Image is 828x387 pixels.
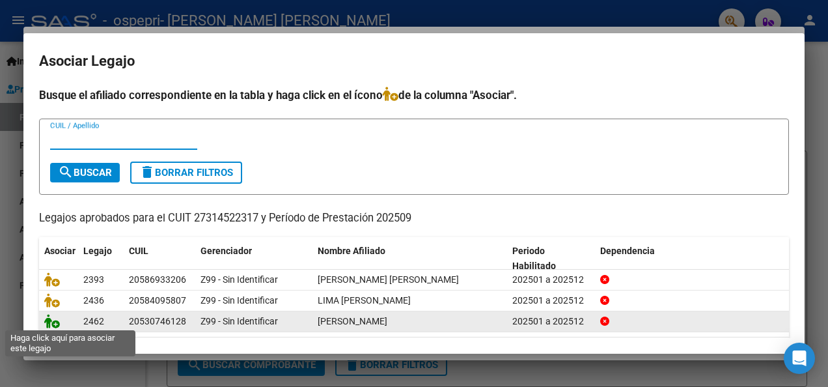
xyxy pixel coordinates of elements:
[318,316,387,326] span: SEGURA GUTIERREZ LISANDRO
[58,164,74,180] mat-icon: search
[129,293,186,308] div: 20584095807
[58,167,112,179] span: Buscar
[600,246,655,256] span: Dependencia
[200,295,278,306] span: Z99 - Sin Identificar
[39,87,789,104] h4: Busque el afiliado correspondiente en la tabla y haga click en el ícono de la columna "Asociar".
[124,237,195,280] datatable-header-cell: CUIL
[83,246,112,256] span: Legajo
[512,246,556,271] span: Periodo Habilitado
[83,295,104,306] span: 2436
[39,49,789,74] h2: Asociar Legajo
[129,246,148,256] span: CUIL
[512,272,590,287] div: 202501 a 202512
[39,237,78,280] datatable-header-cell: Asociar
[78,237,124,280] datatable-header-cell: Legajo
[512,293,590,308] div: 202501 a 202512
[44,246,76,256] span: Asociar
[318,274,459,285] span: MORENO THEO FABRICIO
[50,163,120,182] button: Buscar
[129,314,186,329] div: 20530746128
[318,295,411,306] span: LIMA COLLINET SAMUEL
[139,167,233,179] span: Borrar Filtros
[200,274,278,285] span: Z99 - Sin Identificar
[318,246,385,256] span: Nombre Afiliado
[39,210,789,227] p: Legajos aprobados para el CUIT 27314522317 y Período de Prestación 202509
[512,314,590,329] div: 202501 a 202512
[595,237,790,280] datatable-header-cell: Dependencia
[130,162,242,184] button: Borrar Filtros
[195,237,312,280] datatable-header-cell: Gerenciador
[312,237,507,280] datatable-header-cell: Nombre Afiliado
[200,316,278,326] span: Z99 - Sin Identificar
[139,164,155,180] mat-icon: delete
[83,316,104,326] span: 2462
[507,237,595,280] datatable-header-cell: Periodo Habilitado
[200,246,252,256] span: Gerenciador
[784,343,815,374] div: Open Intercom Messenger
[39,337,789,370] div: 3 registros
[129,272,186,287] div: 20586933206
[83,274,104,285] span: 2393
